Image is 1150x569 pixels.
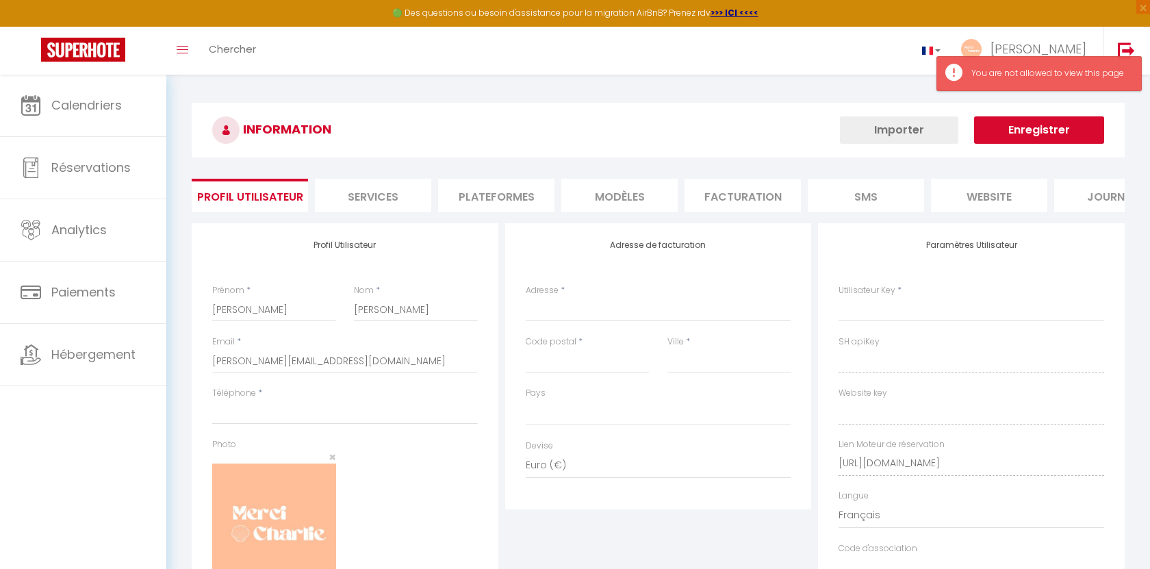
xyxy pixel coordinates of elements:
label: Code postal [526,336,576,349]
span: Chercher [209,42,256,56]
a: Chercher [199,27,266,75]
li: website [931,179,1047,212]
span: Calendriers [51,97,122,114]
label: Photo [212,438,236,451]
h4: Paramètres Utilisateur [839,240,1104,250]
img: ... [961,39,982,60]
span: Hébergement [51,346,136,363]
li: Services [315,179,431,212]
label: Langue [839,490,869,503]
button: Enregistrer [974,116,1104,144]
button: Importer [840,116,958,144]
button: Close [329,451,336,464]
img: logout [1118,42,1135,59]
label: Pays [526,387,546,400]
label: Lien Moteur de réservation [839,438,945,451]
div: You are not allowed to view this page [971,67,1127,80]
a: >>> ICI <<<< [711,7,758,18]
li: Profil Utilisateur [192,179,308,212]
label: Email [212,336,235,349]
label: Utilisateur Key [839,284,895,297]
span: × [329,448,336,466]
span: Analytics [51,221,107,238]
h3: INFORMATION [192,103,1125,157]
li: SMS [808,179,924,212]
label: Website key [839,387,887,400]
span: [PERSON_NAME] [991,40,1086,58]
label: Adresse [526,284,559,297]
img: Super Booking [41,38,125,62]
h4: Profil Utilisateur [212,240,478,250]
label: Devise [526,440,553,453]
h4: Adresse de facturation [526,240,791,250]
li: Facturation [685,179,801,212]
label: Nom [354,284,374,297]
li: Plateformes [438,179,554,212]
label: Ville [667,336,684,349]
span: Réservations [51,159,131,176]
label: SH apiKey [839,336,880,349]
a: ... [PERSON_NAME] [951,27,1103,75]
span: Paiements [51,283,116,301]
label: Prénom [212,284,244,297]
label: Téléphone [212,387,256,400]
li: MODÈLES [561,179,678,212]
label: Code d'association [839,542,917,555]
